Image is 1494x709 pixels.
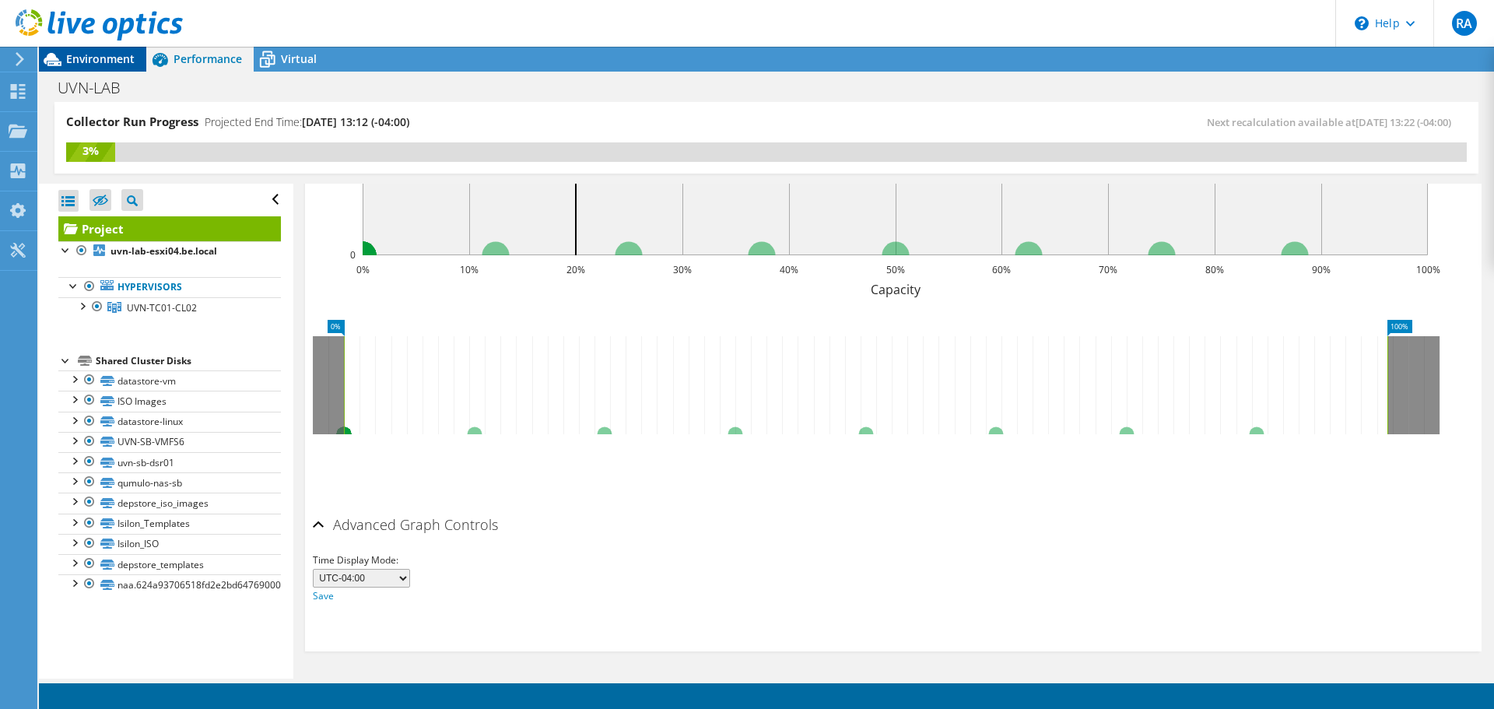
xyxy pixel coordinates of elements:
[302,114,409,129] span: [DATE] 13:12 (-04:00)
[1452,11,1477,36] span: RA
[350,248,356,261] text: 0
[58,370,281,391] a: datastore-vm
[58,574,281,595] a: naa.624a93706518fd2e2bd6476900014f84
[673,263,692,276] text: 30%
[58,514,281,534] a: Isilon_Templates
[1416,263,1440,276] text: 100%
[1355,16,1369,30] svg: \n
[1355,115,1451,129] span: [DATE] 13:22 (-04:00)
[205,114,409,131] h4: Projected End Time:
[1099,263,1117,276] text: 70%
[58,554,281,574] a: depstore_templates
[58,297,281,318] a: UVN-TC01-CL02
[871,281,921,298] text: Capacity
[58,493,281,513] a: depstore_iso_images
[1312,263,1331,276] text: 90%
[51,79,145,97] h1: UVN-LAB
[281,51,317,66] span: Virtual
[566,263,585,276] text: 20%
[58,277,281,297] a: Hypervisors
[1205,263,1224,276] text: 80%
[58,452,281,472] a: uvn-sb-dsr01
[313,553,398,567] span: Time Display Mode:
[110,244,217,258] b: uvn-lab-esxi04.be.local
[66,142,115,160] div: 3%
[58,412,281,432] a: datastore-linux
[127,301,197,314] span: UVN-TC01-CL02
[58,241,281,261] a: uvn-lab-esxi04.be.local
[313,589,334,602] a: Save
[992,263,1011,276] text: 60%
[58,534,281,554] a: Isilon_ISO
[460,263,479,276] text: 10%
[780,263,798,276] text: 40%
[1207,115,1459,129] span: Next recalculation available at
[58,432,281,452] a: UVN-SB-VMFS6
[886,263,905,276] text: 50%
[96,352,281,370] div: Shared Cluster Disks
[58,391,281,411] a: ISO Images
[58,472,281,493] a: qumulo-nas-sb
[58,216,281,241] a: Project
[174,51,242,66] span: Performance
[356,263,370,276] text: 0%
[313,509,498,540] h2: Advanced Graph Controls
[66,51,135,66] span: Environment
